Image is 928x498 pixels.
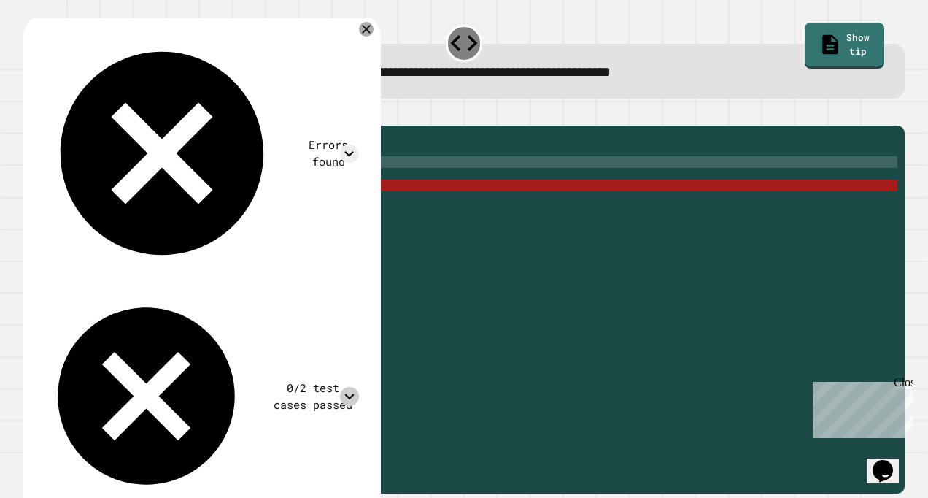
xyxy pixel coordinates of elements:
a: Show tip [805,23,884,69]
div: Errors found [298,137,359,170]
div: Chat with us now!Close [6,6,101,93]
iframe: chat widget [807,376,913,438]
iframe: chat widget [867,440,913,483]
div: 0/2 test cases passed [267,380,359,413]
